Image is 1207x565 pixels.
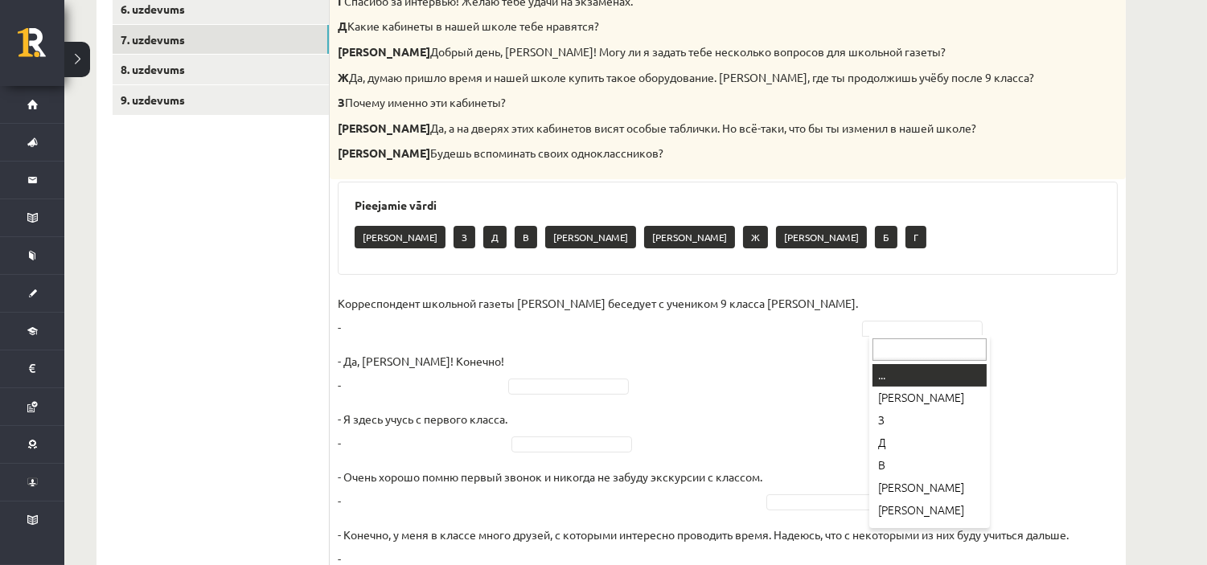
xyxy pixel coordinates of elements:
[872,387,987,409] div: [PERSON_NAME]
[872,499,987,522] div: [PERSON_NAME]
[872,454,987,477] div: В
[872,522,987,544] div: Ж
[872,364,987,387] div: ...
[872,432,987,454] div: Д
[872,409,987,432] div: З
[872,477,987,499] div: [PERSON_NAME]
